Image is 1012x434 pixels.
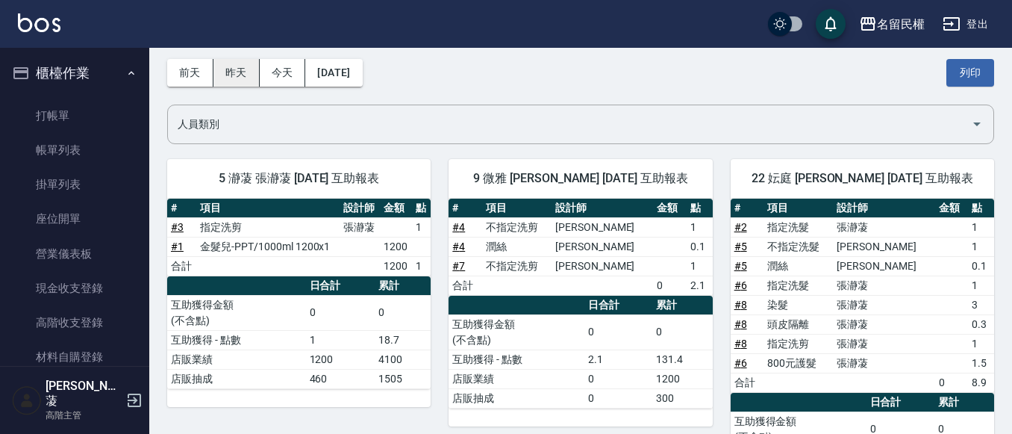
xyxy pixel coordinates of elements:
td: 1505 [375,369,431,388]
a: #4 [452,221,465,233]
a: #5 [734,241,747,252]
td: 指定洗髮 [763,217,833,237]
td: 1200 [380,237,413,256]
table: a dense table [449,296,712,409]
th: 累計 [934,393,994,412]
td: [PERSON_NAME] [552,237,653,256]
th: 累計 [652,296,712,315]
button: save [816,9,846,39]
td: 指定洗髮 [763,276,833,295]
td: 4100 [375,350,431,369]
th: 日合計 [866,393,934,412]
td: 店販業績 [449,369,584,388]
button: 今天 [260,59,306,87]
button: 名留民權 [853,9,931,40]
td: 0 [375,295,431,330]
th: 累計 [375,276,431,296]
td: 張瀞蓤 [833,217,934,237]
input: 人員名稱 [174,111,965,137]
td: 1 [968,276,994,295]
td: 店販業績 [167,350,306,369]
th: 項目 [763,199,833,218]
a: 打帳單 [6,99,143,133]
td: 0 [306,295,375,330]
th: 設計師 [552,199,653,218]
td: 1200 [652,369,712,388]
button: 昨天 [213,59,260,87]
a: #6 [734,357,747,369]
td: 互助獲得金額 (不含點) [449,314,584,350]
button: 列印 [946,59,994,87]
th: 日合計 [584,296,652,315]
td: 1 [968,217,994,237]
td: 潤絲 [763,256,833,276]
td: 金髮兒-PPT/1000ml 1200x1 [196,237,339,256]
td: 指定洗剪 [196,217,339,237]
div: 名留民權 [877,15,925,34]
a: #4 [452,241,465,252]
button: [DATE] [305,59,362,87]
a: 帳單列表 [6,133,143,167]
a: #6 [734,279,747,291]
a: 營業儀表板 [6,237,143,271]
a: 掛單列表 [6,167,143,202]
a: 現金收支登錄 [6,271,143,306]
a: #8 [734,299,747,311]
td: [PERSON_NAME] [833,256,934,276]
td: 2.1 [584,350,652,369]
td: 合計 [167,256,196,276]
a: #8 [734,318,747,330]
a: 高階收支登錄 [6,306,143,340]
td: 頭皮隔離 [763,314,833,334]
td: 合計 [449,276,481,295]
td: 18.7 [375,330,431,350]
a: #5 [734,260,747,272]
td: 染髮 [763,295,833,314]
td: 1 [412,256,431,276]
button: 櫃檯作業 [6,54,143,93]
a: #7 [452,260,465,272]
td: 0 [935,373,968,392]
span: 9 微雅 [PERSON_NAME] [DATE] 互助報表 [466,171,694,186]
td: 互助獲得 - 點數 [449,350,584,369]
td: 1.5 [968,353,994,373]
th: 金額 [653,199,686,218]
td: 800元護髮 [763,353,833,373]
td: [PERSON_NAME] [833,237,934,256]
td: 0.1 [968,256,994,276]
td: 1 [687,217,713,237]
td: 0 [584,369,652,388]
a: #8 [734,338,747,350]
img: Logo [18,13,60,32]
th: 設計師 [833,199,934,218]
button: Open [965,112,989,136]
td: 指定洗剪 [763,334,833,353]
td: [PERSON_NAME] [552,256,653,276]
table: a dense table [167,199,431,276]
td: 131.4 [652,350,712,369]
td: [PERSON_NAME] [552,217,653,237]
td: 1 [412,217,431,237]
th: 點 [687,199,713,218]
td: 8.9 [968,373,994,392]
td: 1 [968,334,994,353]
td: 0.3 [968,314,994,334]
th: # [167,199,196,218]
td: 0 [584,314,652,350]
button: 前天 [167,59,213,87]
table: a dense table [167,276,431,389]
td: 不指定洗髮 [763,237,833,256]
td: 互助獲得金額 (不含點) [167,295,306,330]
a: #2 [734,221,747,233]
td: 潤絲 [482,237,552,256]
td: 1200 [380,256,413,276]
table: a dense table [731,199,994,393]
td: 不指定洗剪 [482,217,552,237]
td: 1 [968,237,994,256]
td: 1 [687,256,713,276]
a: #3 [171,221,184,233]
td: 0 [653,276,686,295]
td: 互助獲得 - 點數 [167,330,306,350]
span: 5 瀞蓤 張瀞蓤 [DATE] 互助報表 [185,171,413,186]
td: 店販抽成 [449,388,584,408]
